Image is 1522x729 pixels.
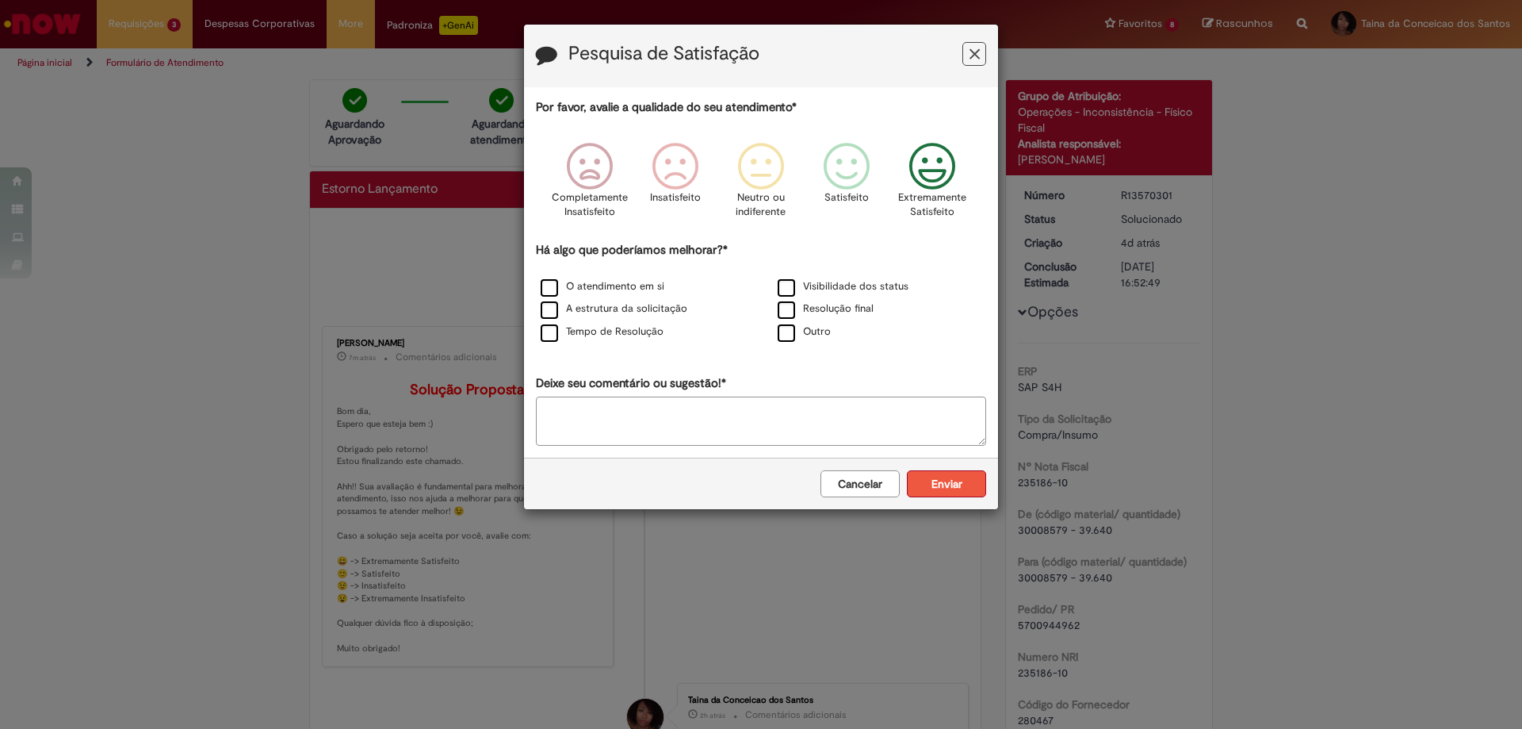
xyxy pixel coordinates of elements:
[892,131,973,240] div: Extremamente Satisfeito
[541,324,663,340] label: Tempo de Resolução
[541,279,664,294] label: O atendimento em si
[732,190,790,220] p: Neutro ou indiferente
[778,301,874,317] label: Resolução final
[820,470,900,497] button: Cancelar
[536,375,726,392] label: Deixe seu comentário ou sugestão!*
[898,190,966,220] p: Extremamente Satisfeito
[549,131,629,240] div: Completamente Insatisfeito
[536,242,986,344] div: Há algo que poderíamos melhorar?*
[778,324,831,340] label: Outro
[806,131,887,240] div: Satisfeito
[650,190,701,205] p: Insatisfeito
[541,301,687,317] label: A estrutura da solicitação
[907,470,986,497] button: Enviar
[721,131,801,240] div: Neutro ou indiferente
[568,44,759,64] label: Pesquisa de Satisfação
[635,131,716,240] div: Insatisfeito
[552,190,628,220] p: Completamente Insatisfeito
[778,279,908,294] label: Visibilidade dos status
[536,99,797,116] label: Por favor, avalie a qualidade do seu atendimento*
[824,190,869,205] p: Satisfeito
